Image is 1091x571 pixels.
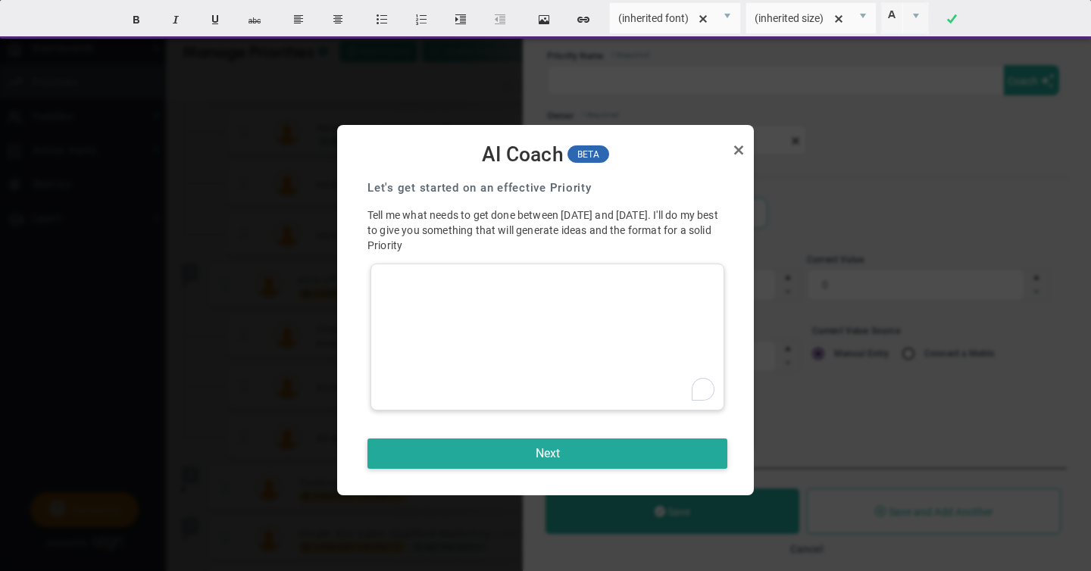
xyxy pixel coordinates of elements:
[320,5,356,34] button: Center text
[370,264,724,410] div: To enrich screen reader interactions, please activate Accessibility in Grammarly extension settings
[746,3,851,33] input: Font Size
[197,5,233,34] button: Underline
[367,438,727,469] button: Next
[364,5,400,34] button: Insert unordered list
[850,3,876,33] span: select
[567,145,610,163] span: BETA
[403,5,439,34] button: Insert ordered list
[158,5,194,34] button: Italic
[526,5,562,34] button: Insert image
[714,3,740,33] span: select
[367,180,727,196] h3: Let's get started on an effective Priority
[610,3,714,33] input: Font Name
[118,5,155,34] button: Bold
[902,3,928,33] span: select
[565,5,602,34] button: Insert hyperlink
[367,207,727,253] p: Tell me what needs to get done between [DATE] and [DATE]. I'll do my best to give you something t...
[933,5,970,34] a: Done!
[482,142,564,167] span: AI Coach
[730,141,748,159] a: Close
[881,2,929,34] span: Current selected color is rgba(255, 255, 255, 0)
[236,5,273,34] button: Strikethrough
[442,5,479,34] button: Indent
[280,5,317,34] button: Align text left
